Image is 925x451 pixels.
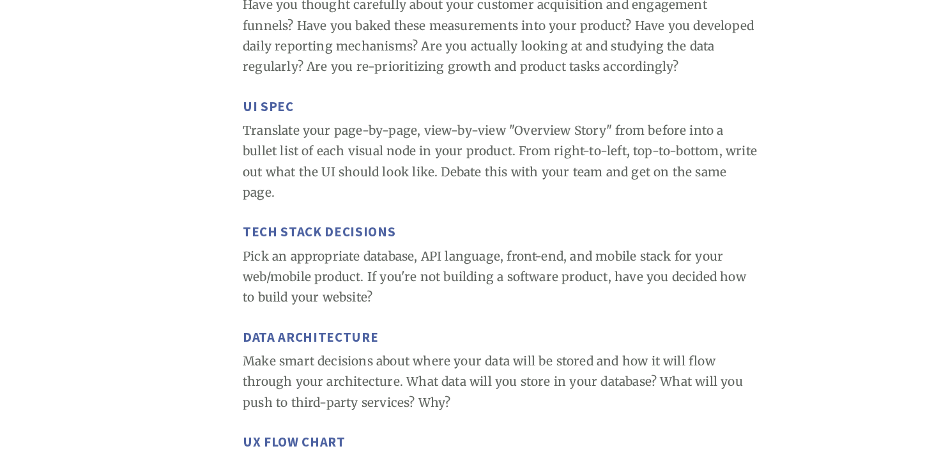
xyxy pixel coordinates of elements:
[243,99,758,115] h3: UI Spec
[243,434,758,450] h3: UX Flow Chart
[243,330,758,346] h3: Data Architecture
[243,120,758,203] p: Translate your page-by-page, view-by-view "Overview Story" from before into a bullet list of each...
[243,224,758,240] h3: Tech Stack Decisions
[243,246,758,308] p: Pick an appropriate database, API language, front-end, and mobile stack for your web/mobile produ...
[243,351,758,413] p: Make smart decisions about where your data will be stored and how it will flow through your archi...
